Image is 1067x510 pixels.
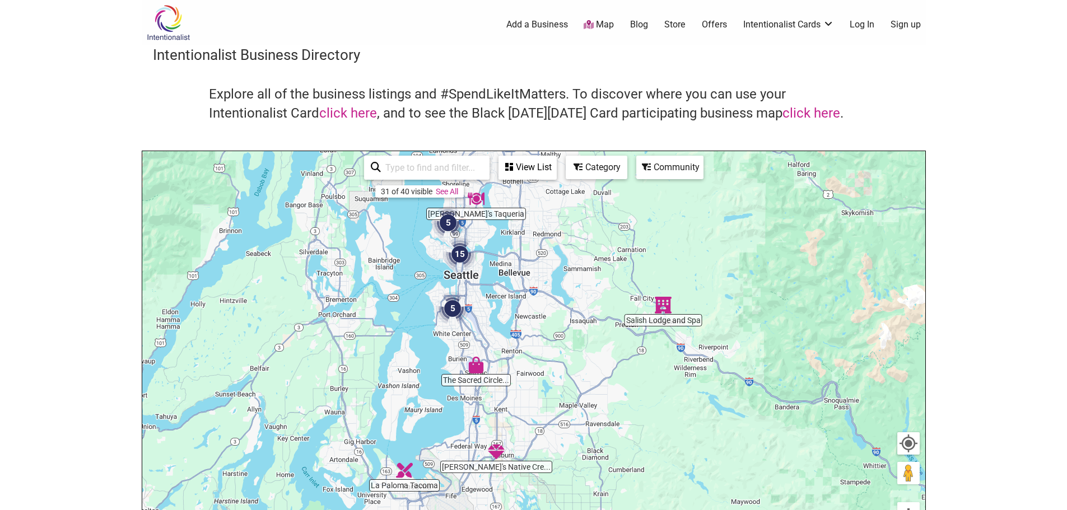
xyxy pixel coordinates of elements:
div: 31 of 40 visible [381,187,432,196]
div: View List [500,157,556,178]
a: Sign up [891,18,921,31]
div: The Sacred Circle Gift Shop [468,357,484,373]
div: Type to search and filter [364,156,490,180]
a: Map [584,18,614,31]
div: La Paloma Tacoma [396,462,413,479]
button: Drag Pegman onto the map to open Street View [897,462,920,484]
div: José's Taqueria [468,190,484,207]
img: Intentionalist [142,4,195,41]
input: Type to find and filter... [381,157,483,179]
div: Filter by category [566,156,627,179]
div: Category [567,157,626,178]
button: Your Location [897,432,920,455]
div: Salish Lodge and Spa [655,297,672,314]
a: click here [319,105,377,121]
a: Log In [850,18,874,31]
a: Blog [630,18,648,31]
a: Offers [702,18,727,31]
div: Filter by Community [636,156,703,179]
h4: Explore all of the business listings and #SpendLikeItMatters. To discover where you can use your ... [209,85,859,123]
div: 5 [436,292,469,325]
div: 5 [431,206,465,240]
a: Intentionalist Cards [743,18,834,31]
div: Nita's Native Creations [488,443,505,460]
div: Community [637,157,702,178]
div: 15 [443,237,477,271]
a: Store [664,18,686,31]
h3: Intentionalist Business Directory [153,45,915,65]
div: See a list of the visible businesses [498,156,557,180]
a: click here [782,105,840,121]
a: Add a Business [506,18,568,31]
a: See All [436,187,458,196]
